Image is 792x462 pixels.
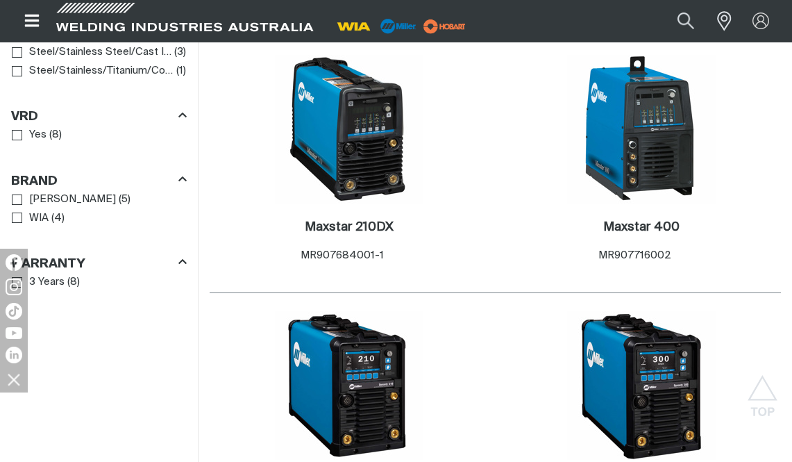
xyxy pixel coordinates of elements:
span: ( 5 ) [119,192,130,208]
span: ( 8 ) [67,274,80,290]
h2: Maxstar 400 [603,221,680,233]
img: hide socials [2,368,26,391]
span: MR907716002 [598,250,671,261]
button: Scroll to top [747,375,778,406]
h3: Brand [11,174,58,190]
ul: VRD [12,126,186,145]
ul: Warranty [12,273,186,292]
img: Instagram [6,279,22,295]
span: WIA [29,211,49,226]
div: Warranty [11,254,187,273]
h2: Maxstar 210DX [305,221,394,233]
ul: Brand [12,190,186,227]
a: WIA [12,209,49,228]
span: Yes [29,127,47,143]
input: Product name or item number... [645,6,709,37]
a: Maxstar 210DX [305,220,394,236]
img: LinkedIn [6,347,22,363]
a: Maxstar 400 [603,220,680,236]
span: Steel/Stainless Steel/Cast Iron [29,44,171,60]
span: ( 3 ) [174,44,186,60]
h3: Warranty [11,256,85,272]
a: Yes [12,126,47,145]
img: YouTube [6,327,22,339]
span: MR907684001-1 [301,250,384,261]
img: Maxstar 210DX [275,55,423,204]
a: [PERSON_NAME] [12,190,116,209]
h3: VRD [11,109,38,125]
a: miller [419,21,470,31]
img: TikTok [6,303,22,320]
img: Maxstar 400 [567,55,716,204]
ul: Weldable Materials [12,6,186,80]
img: Facebook [6,254,22,271]
span: Steel/Stainless/Titanium/Copper [29,63,174,79]
button: Search products [662,6,709,37]
span: ( 1 ) [176,63,186,79]
img: miller [419,16,470,37]
span: [PERSON_NAME] [29,192,116,208]
div: VRD [11,107,187,126]
a: 3 Years [12,273,65,292]
img: Dynasty 210 [275,311,423,460]
a: Steel/Stainless/Titanium/Copper [12,62,174,81]
img: Dynasty 300 [567,311,716,460]
span: ( 8 ) [49,127,62,143]
span: ( 4 ) [51,211,65,226]
a: Steel/Stainless Steel/Cast Iron [12,43,171,62]
span: 3 Years [29,274,65,290]
div: Brand [11,171,187,190]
